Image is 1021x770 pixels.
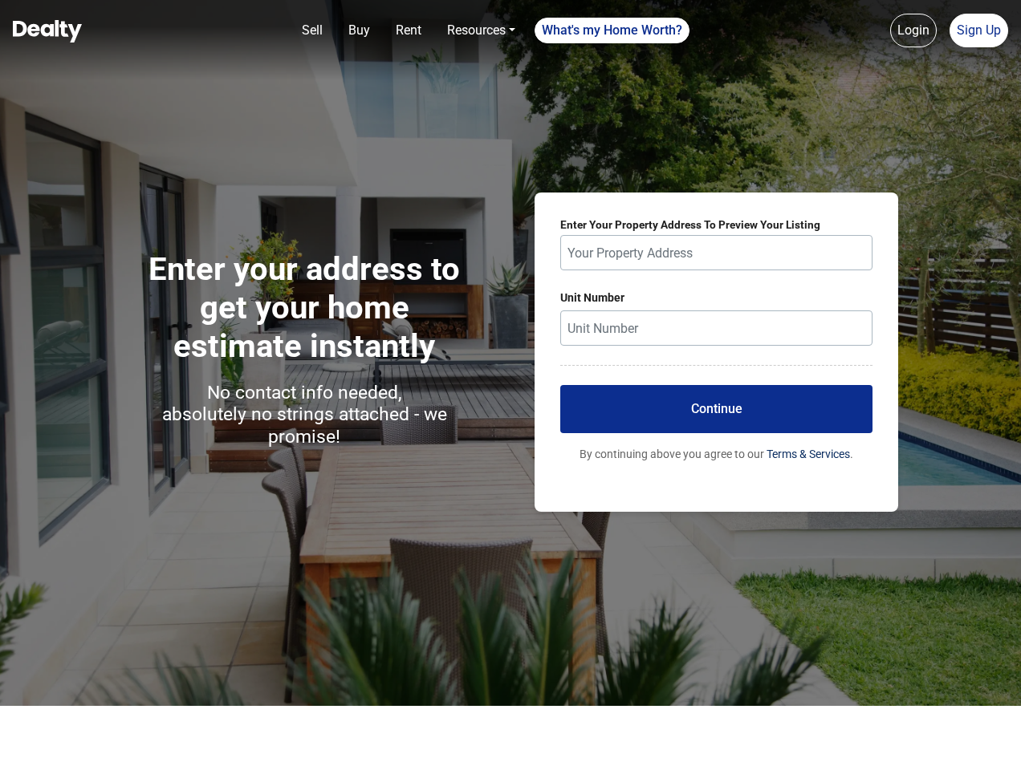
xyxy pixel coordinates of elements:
[560,385,873,433] button: Continue
[560,218,873,231] label: Enter Your Property Address To Preview Your Listing
[560,235,873,270] input: Your Property Address
[560,446,873,463] p: By continuing above you agree to our .
[950,14,1008,47] a: Sign Up
[560,310,873,346] input: Unit Number
[342,14,376,47] a: Buy
[295,14,329,47] a: Sell
[389,14,428,47] a: Rent
[136,382,474,448] h3: No contact info needed, absolutely no strings attached - we promise!
[441,14,522,47] a: Resources
[13,20,82,43] img: Dealty - Buy, Sell & Rent Homes
[560,290,873,306] label: Unit Number
[535,18,689,43] a: What's my Home Worth?
[767,448,850,460] a: Terms & Services
[136,250,474,454] h1: Enter your address to get your home estimate instantly
[890,14,937,47] a: Login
